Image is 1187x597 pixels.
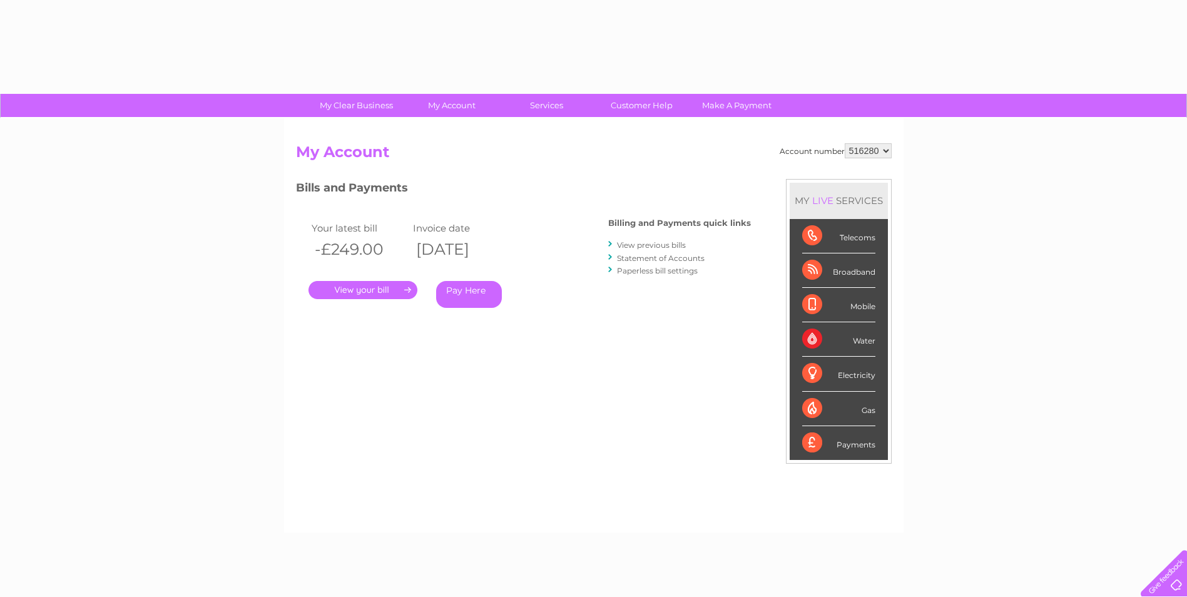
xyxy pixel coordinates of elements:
[810,195,836,207] div: LIVE
[802,322,875,357] div: Water
[400,94,503,117] a: My Account
[296,143,892,167] h2: My Account
[495,94,598,117] a: Services
[436,281,502,308] a: Pay Here
[685,94,788,117] a: Make A Payment
[308,220,410,237] td: Your latest bill
[308,237,410,262] th: -£249.00
[802,357,875,391] div: Electricity
[296,179,751,201] h3: Bills and Payments
[802,219,875,253] div: Telecoms
[617,240,686,250] a: View previous bills
[305,94,408,117] a: My Clear Business
[802,426,875,460] div: Payments
[617,266,698,275] a: Paperless bill settings
[410,237,512,262] th: [DATE]
[590,94,693,117] a: Customer Help
[802,288,875,322] div: Mobile
[790,183,888,218] div: MY SERVICES
[802,253,875,288] div: Broadband
[802,392,875,426] div: Gas
[308,281,417,299] a: .
[410,220,512,237] td: Invoice date
[780,143,892,158] div: Account number
[608,218,751,228] h4: Billing and Payments quick links
[617,253,705,263] a: Statement of Accounts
